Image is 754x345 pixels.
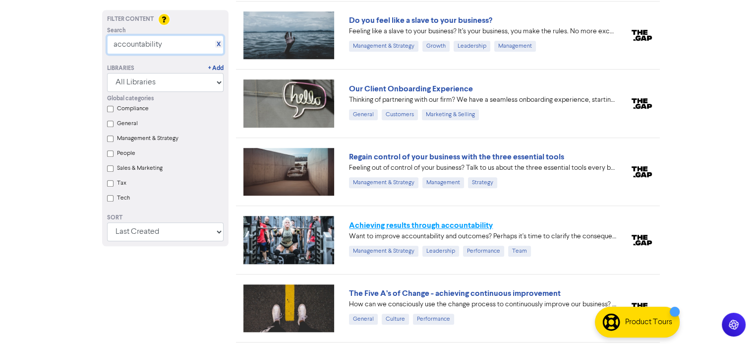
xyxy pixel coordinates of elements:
[349,95,617,105] div: Thinking of partnering with our firm? We have a seamless onboarding experience, starting with a c...
[117,194,130,203] label: Tech
[117,149,135,158] label: People
[217,41,221,48] a: X
[107,64,134,73] div: Libraries
[422,246,459,257] div: Leadership
[107,15,224,24] div: Filter Content
[422,177,464,188] div: Management
[630,238,754,345] iframe: Chat Widget
[454,41,490,52] div: Leadership
[422,41,450,52] div: Growth
[349,299,617,310] div: How can we consciously use the change process to continuously improve our business? Use the 5 A’s...
[107,213,224,222] div: Sort
[107,94,224,103] div: Global categories
[117,164,163,173] label: Sales & Marketing
[349,288,561,298] a: The Five A’s of Change - achieving continuous improvement
[208,64,224,73] a: + Add
[632,98,652,109] img: gap_premium
[349,26,617,37] div: Feeling like a slave to your business? It’s your business, you make the rules. No more excuses! W...
[349,231,617,242] div: Want to improve accountability and outcomes? Perhaps it's time to clarify the consequences of ina...
[117,179,126,188] label: Tax
[349,41,418,52] div: Management & Strategy
[349,220,493,230] a: Achieving results through accountability
[632,166,652,177] img: gap_premium
[349,152,564,162] a: Regain control of your business with the three essential tools
[117,134,178,143] label: Management & Strategy
[468,177,497,188] div: Strategy
[349,314,378,325] div: General
[117,104,149,113] label: Compliance
[508,246,531,257] div: Team
[349,163,617,173] div: Feeling out of control of your business? Talk to us about the three essential tools every busines...
[107,26,126,35] span: Search
[632,30,652,41] img: gap_premium
[349,109,378,120] div: General
[349,84,473,94] a: Our Client Onboarding Experience
[349,177,418,188] div: Management & Strategy
[463,246,504,257] div: Performance
[632,235,652,246] img: gap_premium
[382,314,409,325] div: Culture
[117,119,138,128] label: General
[382,109,418,120] div: Customers
[494,41,536,52] div: Management
[422,109,479,120] div: Marketing & Selling
[349,246,418,257] div: Management & Strategy
[413,314,454,325] div: Performance
[349,15,492,25] a: Do you feel like a slave to your business?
